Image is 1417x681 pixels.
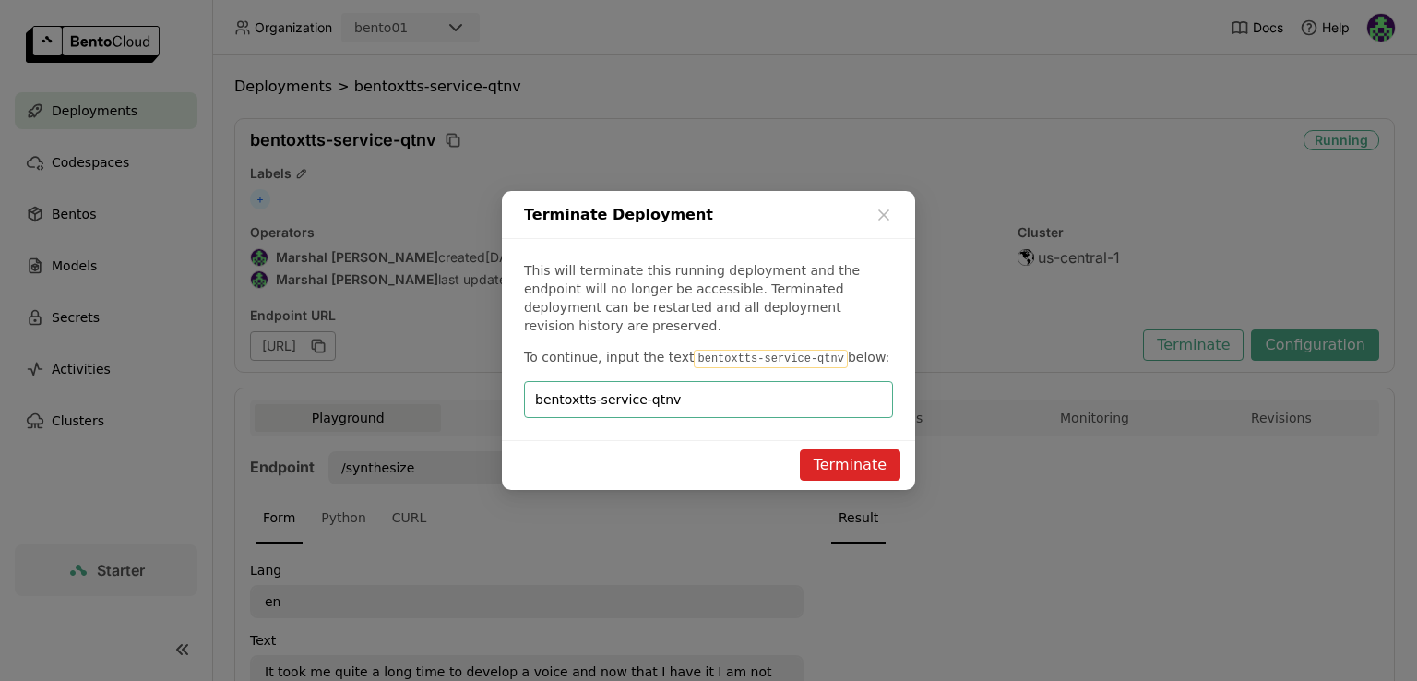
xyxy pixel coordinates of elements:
span: To continue, input the text [524,350,694,364]
div: dialog [502,191,915,490]
span: below: [848,350,889,364]
code: bentoxtts-service-qtnv [694,350,847,368]
button: Terminate [800,449,900,481]
div: Terminate Deployment [502,191,915,239]
p: This will terminate this running deployment and the endpoint will no longer be accessible. Termin... [524,261,893,335]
